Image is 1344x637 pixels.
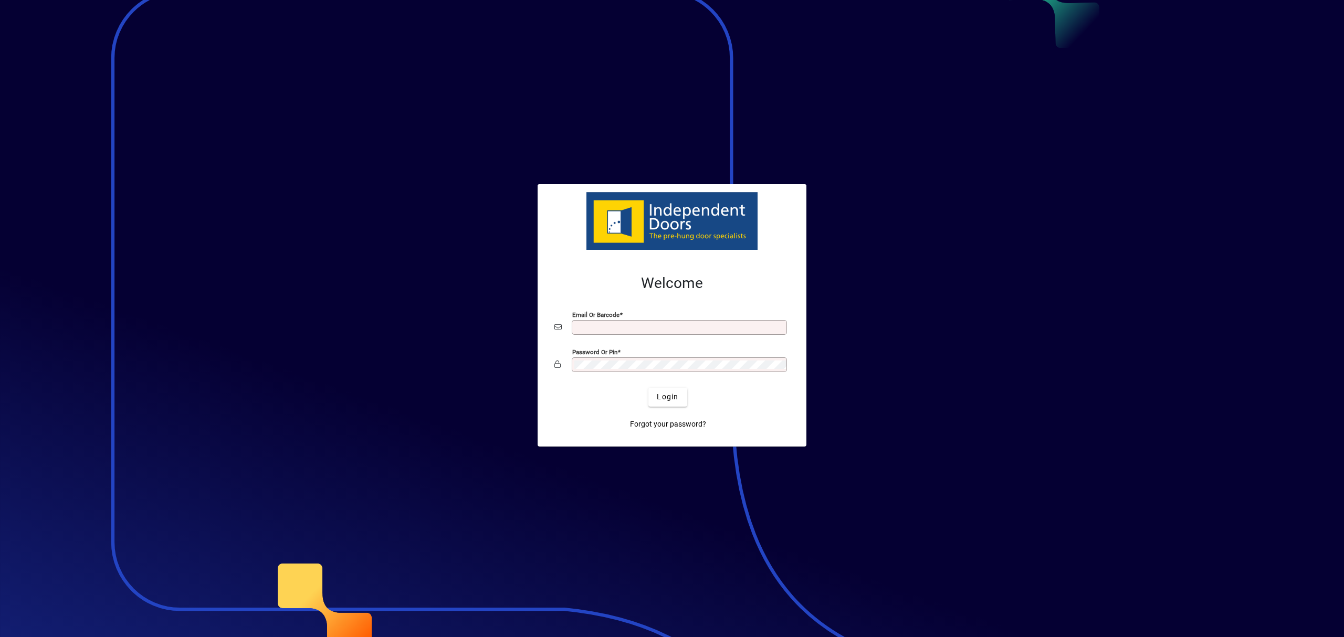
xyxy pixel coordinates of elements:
span: Login [657,391,678,402]
mat-label: Password or Pin [572,348,617,355]
h2: Welcome [554,274,790,292]
mat-label: Email or Barcode [572,311,619,318]
span: Forgot your password? [630,419,706,430]
button: Login [648,388,687,407]
a: Forgot your password? [626,415,710,434]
